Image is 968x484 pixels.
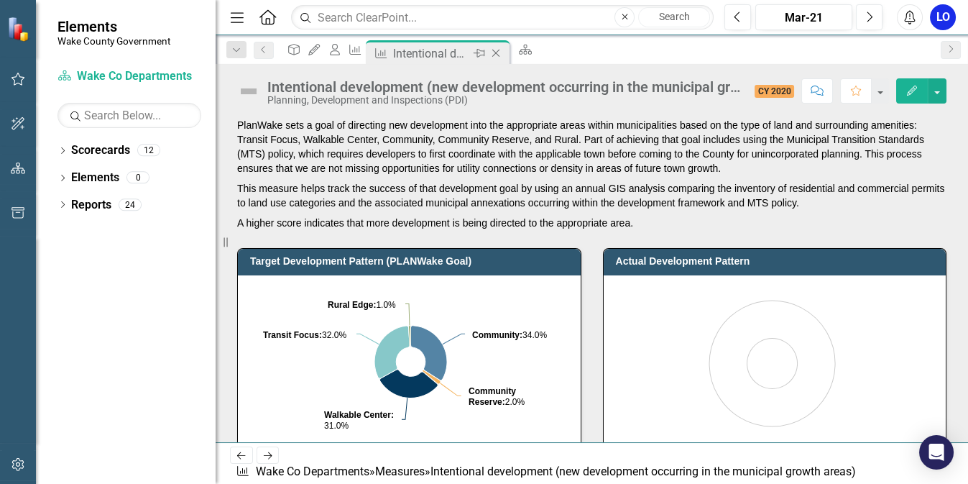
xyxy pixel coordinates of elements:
div: Intentional development (new development occurring in the municipal growth areas) [267,79,747,95]
tspan: Transit Focus: [263,330,322,340]
path: Transit Focus, 32. [374,326,410,378]
tspan: Community: [472,330,522,340]
tspan: Community Reserve: [469,386,516,407]
text: 34.0% [472,330,547,340]
span: CY 2020 [755,85,795,98]
small: Wake County Government [57,35,170,47]
img: ClearPoint Strategy [7,16,33,42]
h3: Target Development Pattern (PLANWake Goal) [250,256,573,267]
div: Intentional development (new development occurring in the municipal growth areas) [430,465,855,478]
a: Wake Co Departments [57,68,201,85]
path: Walkable Center, 31. [379,370,438,398]
button: LO [930,4,956,30]
a: Wake Co Departments [256,465,369,478]
text: 32.0% [263,330,346,340]
button: Search [638,7,710,27]
a: Reports [71,197,111,214]
img: Not Defined [237,80,260,103]
a: Elements [71,170,119,186]
a: Measures [374,465,424,478]
button: Mar-21 [755,4,852,30]
p: This measure helps track the success of that development goal by using an annual GIS analysis com... [237,178,946,213]
text: 2.0% [469,386,525,407]
div: Intentional development (new development occurring in the municipal growth areas) [393,45,470,63]
text: 1.0% [328,300,396,310]
tspan: Rural Edge: [328,300,376,310]
text: 31.0% [324,410,394,431]
a: Scorecards [71,142,130,159]
div: 24 [119,198,142,211]
path: Community, 34. [410,326,447,380]
p: A higher score indicates that more development is being directed to the appropriate area. [237,213,946,230]
span: Elements [57,18,170,35]
div: 12 [137,145,160,157]
input: Search ClearPoint... [291,5,714,30]
path: Rural Edge, 1. [408,326,410,347]
div: » » [236,464,861,480]
div: Planning, Development and Inspections (PDI) [267,95,747,106]
div: Mar-21 [760,9,847,27]
div: 0 [126,172,149,184]
h3: Actual Development Pattern [616,256,939,267]
p: PlanWake sets a goal of directing new development into the appropriate areas within municipalitie... [237,118,946,178]
path: Community Reserve, 2. [423,370,441,385]
div: Open Intercom Messenger [919,435,954,470]
input: Search Below... [57,103,201,128]
tspan: Walkable Center: [324,410,394,420]
span: Search [659,11,690,22]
